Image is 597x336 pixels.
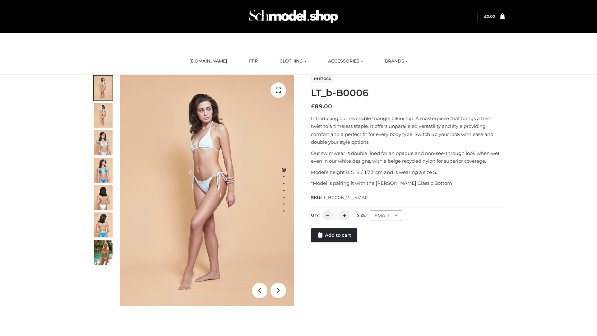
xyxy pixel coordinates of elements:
img: Arieltop_CloudNine_AzureSky2.jpg [94,240,113,265]
h1: LT_b-B0006 [311,87,505,99]
label: Size: [357,213,367,217]
p: *Model is pairing it with the [PERSON_NAME] Classic Bottom [311,179,505,187]
img: ArielClassicBikiniTop_CloudNine_AzureSky_OW114ECO_1 [120,75,294,306]
img: ArielClassicBikiniTop_CloudNine_AzureSky_OW114ECO_8-scaled.jpg [94,212,113,237]
label: QTY: [311,213,320,217]
a: ACCESSORIES [323,54,368,68]
img: ArielClassicBikiniTop_CloudNine_AzureSky_OW114ECO_4-scaled.jpg [94,158,113,183]
img: ArielClassicBikiniTop_CloudNine_AzureSky_OW114ECO_3-scaled.jpg [94,130,113,155]
span: SKU: [311,194,370,201]
span: LT_B0006_2-_-SMALL [321,195,370,200]
p: Introducing our reversible triangle bikini top. A masterpiece that brings a fresh twist to a time... [311,114,505,146]
p: Model’s height is 5 ‘8 / 173 cm and is wearing a size S. [311,168,505,176]
div: SMALL [370,210,402,221]
img: ArielClassicBikiniTop_CloudNine_AzureSky_OW114ECO_1-scaled.jpg [94,76,113,100]
a: FFP [244,54,262,68]
a: CLOTHING [275,54,311,68]
img: ArielClassicBikiniTop_CloudNine_AzureSky_OW114ECO_7-scaled.jpg [94,185,113,210]
a: BRANDS [380,54,412,68]
a: [DOMAIN_NAME] [185,54,232,68]
a: Add to cart [311,228,357,242]
bdi: 89.00 [311,103,332,110]
img: ArielClassicBikiniTop_CloudNine_AzureSky_OW114ECO_2-scaled.jpg [94,103,113,128]
span: £ [484,14,487,19]
span: In stock [311,75,334,82]
p: Our swimwear is double lined for an opaque and non-see-through look when wet, even in our white d... [311,149,505,165]
a: £0.00 [484,14,495,19]
span: £ [311,103,315,110]
img: Schmodel Admin 964 [247,4,340,29]
bdi: 0.00 [484,14,495,19]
